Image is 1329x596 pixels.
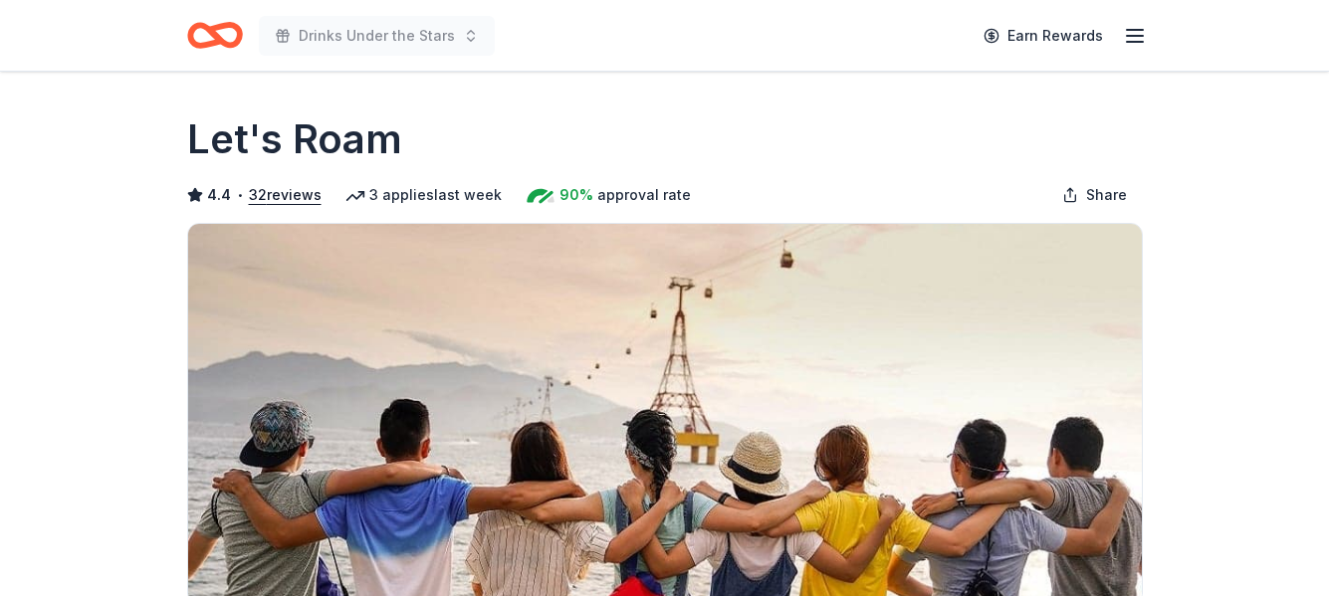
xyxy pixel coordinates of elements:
button: Share [1046,175,1143,215]
span: 90% [559,183,593,207]
h1: Let's Roam [187,111,402,167]
button: Drinks Under the Stars [259,16,495,56]
span: • [236,187,243,203]
span: Drinks Under the Stars [299,24,455,48]
a: Home [187,12,243,59]
span: 4.4 [207,183,231,207]
div: 3 applies last week [345,183,502,207]
button: 32reviews [249,183,322,207]
a: Earn Rewards [972,18,1115,54]
span: Share [1086,183,1127,207]
span: approval rate [597,183,691,207]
